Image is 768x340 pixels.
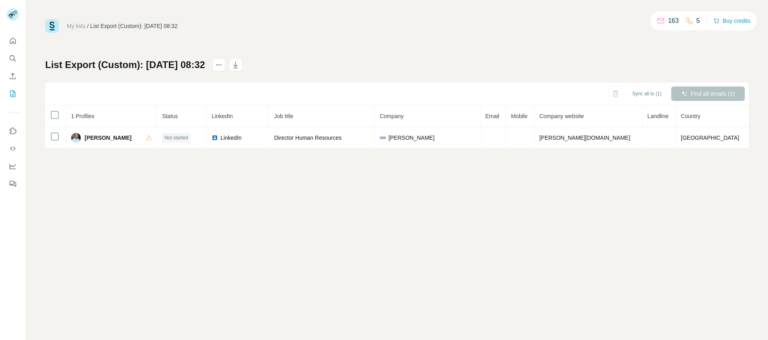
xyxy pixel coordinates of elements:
span: Email [485,113,499,119]
span: Company website [539,113,584,119]
p: 5 [696,16,700,26]
img: company-logo [380,135,386,141]
span: Job title [274,113,293,119]
span: 1 Profiles [71,113,94,119]
span: Sync all to (1) [632,90,662,97]
span: Mobile [511,113,527,119]
span: [PERSON_NAME] [388,134,434,142]
img: Surfe Logo [45,19,59,33]
button: actions [212,58,225,71]
div: List Export (Custom): [DATE] 08:32 [90,22,178,30]
span: [PERSON_NAME][DOMAIN_NAME] [539,135,630,141]
button: Dashboard [6,159,19,173]
span: LinkedIn [212,113,233,119]
img: LinkedIn logo [212,135,218,141]
span: Country [681,113,700,119]
button: Sync all to (1) [627,88,667,100]
span: Status [162,113,178,119]
button: Use Surfe on LinkedIn [6,124,19,138]
button: Search [6,51,19,66]
img: Avatar [71,133,81,143]
button: Feedback [6,177,19,191]
span: [GEOGRAPHIC_DATA] [681,135,739,141]
span: Company [380,113,404,119]
span: Director Human Resources [274,135,342,141]
a: My lists [67,23,86,29]
button: Buy credits [713,15,750,26]
h1: List Export (Custom): [DATE] 08:32 [45,58,205,71]
span: Not started [164,134,188,141]
button: Enrich CSV [6,69,19,83]
button: Use Surfe API [6,141,19,156]
span: LinkedIn [220,134,242,142]
span: Landline [648,113,669,119]
span: [PERSON_NAME] [85,134,132,142]
li: / [87,22,89,30]
button: Quick start [6,34,19,48]
p: 163 [668,16,679,26]
button: My lists [6,87,19,101]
